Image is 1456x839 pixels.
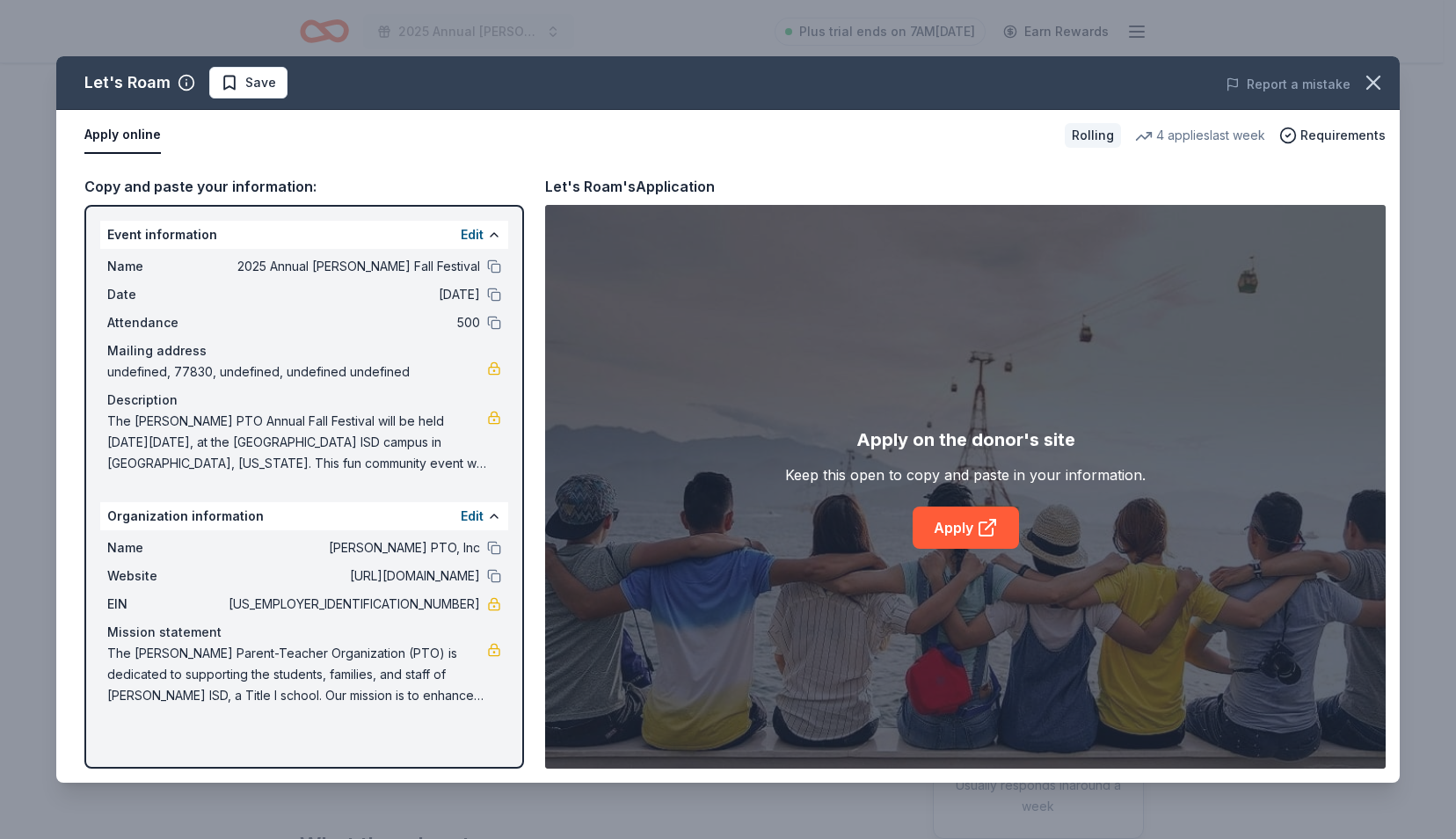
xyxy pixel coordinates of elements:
[107,594,225,615] span: EIN
[107,537,225,558] span: Name
[225,537,480,558] span: [PERSON_NAME] PTO, Inc
[107,340,501,361] div: Mailing address
[107,256,225,277] span: Name
[107,284,225,305] span: Date
[107,361,487,383] span: undefined, 77830, undefined, undefined undefined
[1135,125,1265,146] div: 4 applies last week
[84,69,171,97] div: Let's Roam
[913,507,1019,549] a: Apply
[107,622,501,643] div: Mission statement
[545,175,715,198] div: Let's Roam's Application
[785,464,1146,485] div: Keep this open to copy and paste in your information.
[225,565,480,587] span: [URL][DOMAIN_NAME]
[1065,123,1121,148] div: Rolling
[84,175,524,198] div: Copy and paste your information:
[225,312,480,333] span: 500
[1300,125,1386,146] span: Requirements
[225,594,480,615] span: [US_EMPLOYER_IDENTIFICATION_NUMBER]
[225,284,480,305] span: [DATE]
[856,426,1075,454] div: Apply on the donor's site
[107,312,225,333] span: Attendance
[107,390,501,411] div: Description
[225,256,480,277] span: 2025 Annual [PERSON_NAME] Fall Festival
[84,117,161,154] button: Apply online
[1279,125,1386,146] button: Requirements
[1226,74,1350,95] button: Report a mistake
[461,506,484,527] button: Edit
[245,72,276,93] span: Save
[107,643,487,706] span: The [PERSON_NAME] Parent-Teacher Organization (PTO) is dedicated to supporting the students, fami...
[107,565,225,587] span: Website
[100,221,508,249] div: Event information
[107,411,487,474] span: The [PERSON_NAME] PTO Annual Fall Festival will be held [DATE][DATE], at the [GEOGRAPHIC_DATA] IS...
[209,67,288,98] button: Save
[100,502,508,530] div: Organization information
[461,224,484,245] button: Edit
